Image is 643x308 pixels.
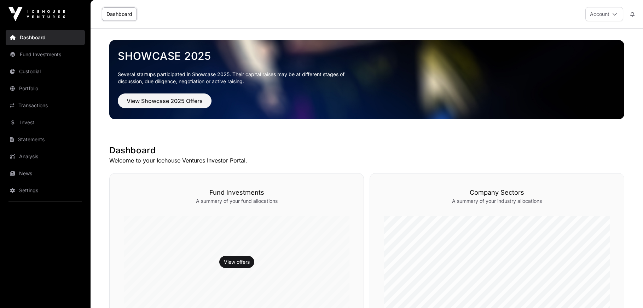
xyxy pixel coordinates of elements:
a: Analysis [6,149,85,164]
img: Showcase 2025 [109,40,624,119]
a: View Showcase 2025 Offers [118,101,212,108]
h3: Fund Investments [124,188,349,198]
p: Several startups participated in Showcase 2025. Their capital raises may be at different stages o... [118,71,355,85]
p: A summary of your fund allocations [124,198,349,205]
a: Statements [6,132,85,147]
p: A summary of your industry allocations [384,198,610,205]
a: Custodial [6,64,85,79]
img: Icehouse Ventures Logo [8,7,65,21]
button: View offers [219,256,254,268]
a: Dashboard [102,7,137,21]
button: View Showcase 2025 Offers [118,93,212,108]
a: Fund Investments [6,47,85,62]
h1: Dashboard [109,145,624,156]
a: Invest [6,115,85,130]
a: View offers [224,258,250,266]
h3: Company Sectors [384,188,610,198]
button: Account [585,7,623,21]
a: Portfolio [6,81,85,96]
span: View Showcase 2025 Offers [127,97,203,105]
a: Settings [6,183,85,198]
p: Welcome to your Icehouse Ventures Investor Portal. [109,156,624,165]
a: News [6,166,85,181]
a: Showcase 2025 [118,50,616,62]
a: Transactions [6,98,85,113]
a: Dashboard [6,30,85,45]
